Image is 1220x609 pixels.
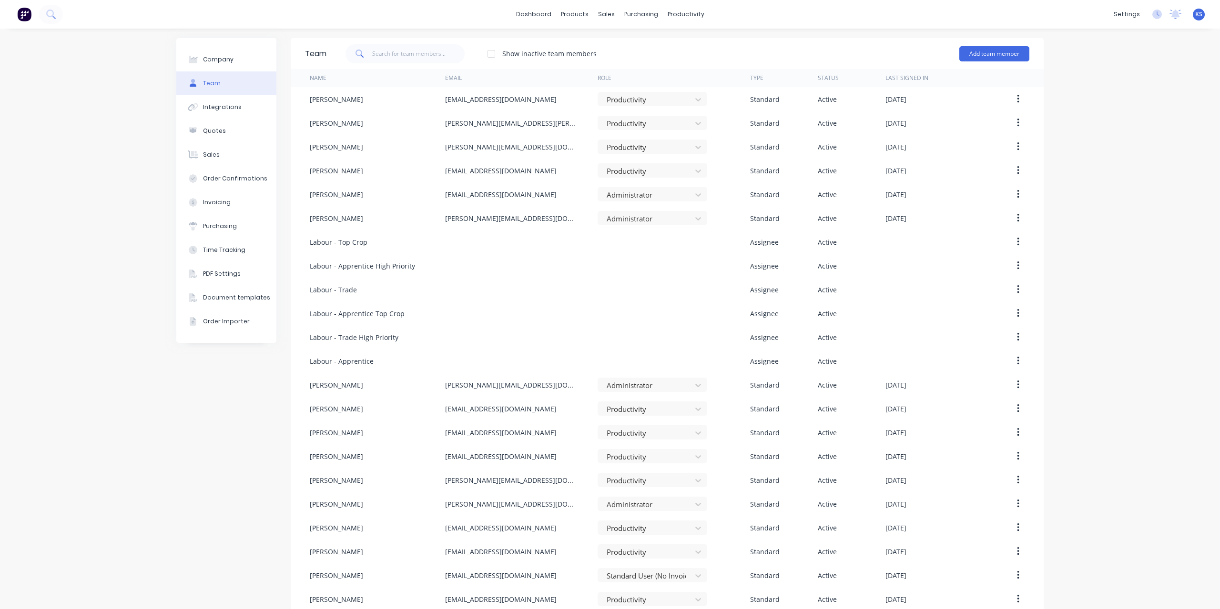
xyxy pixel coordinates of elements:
[176,71,276,95] button: Team
[176,48,276,71] button: Company
[203,198,231,207] div: Invoicing
[511,7,556,21] a: dashboard
[310,213,363,223] div: [PERSON_NAME]
[445,547,557,557] div: [EMAIL_ADDRESS][DOMAIN_NAME]
[310,570,363,580] div: [PERSON_NAME]
[445,190,557,200] div: [EMAIL_ADDRESS][DOMAIN_NAME]
[310,118,363,128] div: [PERSON_NAME]
[818,213,837,223] div: Active
[310,94,363,104] div: [PERSON_NAME]
[818,190,837,200] div: Active
[310,166,363,176] div: [PERSON_NAME]
[818,332,837,342] div: Active
[750,285,779,295] div: Assignee
[818,356,837,366] div: Active
[310,428,363,438] div: [PERSON_NAME]
[176,119,276,143] button: Quotes
[1195,10,1202,19] span: KS
[750,142,780,152] div: Standard
[176,238,276,262] button: Time Tracking
[885,499,906,509] div: [DATE]
[885,570,906,580] div: [DATE]
[310,332,398,342] div: Labour - Trade High Priority
[750,309,779,319] div: Assignee
[750,475,780,485] div: Standard
[310,594,363,604] div: [PERSON_NAME]
[885,523,906,533] div: [DATE]
[818,285,837,295] div: Active
[885,74,928,82] div: Last signed in
[750,94,780,104] div: Standard
[750,261,779,271] div: Assignee
[885,428,906,438] div: [DATE]
[445,213,579,223] div: [PERSON_NAME][EMAIL_ADDRESS][DOMAIN_NAME]
[750,118,780,128] div: Standard
[203,270,241,278] div: PDF Settings
[750,570,780,580] div: Standard
[445,570,557,580] div: [EMAIL_ADDRESS][DOMAIN_NAME]
[203,103,242,111] div: Integrations
[445,94,557,104] div: [EMAIL_ADDRESS][DOMAIN_NAME]
[310,451,363,461] div: [PERSON_NAME]
[750,523,780,533] div: Standard
[818,261,837,271] div: Active
[818,428,837,438] div: Active
[310,404,363,414] div: [PERSON_NAME]
[885,451,906,461] div: [DATE]
[750,166,780,176] div: Standard
[305,48,326,60] div: Team
[885,94,906,104] div: [DATE]
[445,523,557,533] div: [EMAIL_ADDRESS][DOMAIN_NAME]
[445,594,557,604] div: [EMAIL_ADDRESS][DOMAIN_NAME]
[176,143,276,167] button: Sales
[203,174,267,183] div: Order Confirmations
[310,142,363,152] div: [PERSON_NAME]
[885,404,906,414] div: [DATE]
[750,213,780,223] div: Standard
[818,404,837,414] div: Active
[593,7,620,21] div: sales
[750,332,779,342] div: Assignee
[818,118,837,128] div: Active
[818,523,837,533] div: Active
[818,547,837,557] div: Active
[310,261,415,271] div: Labour - Apprentice High Priority
[310,309,405,319] div: Labour - Apprentice Top Crop
[818,94,837,104] div: Active
[502,49,597,59] div: Show inactive team members
[750,499,780,509] div: Standard
[445,499,579,509] div: [PERSON_NAME][EMAIL_ADDRESS][DOMAIN_NAME]
[176,167,276,190] button: Order Confirmations
[445,451,557,461] div: [EMAIL_ADDRESS][DOMAIN_NAME]
[310,356,374,366] div: Labour - Apprentice
[445,380,579,390] div: [PERSON_NAME][EMAIL_ADDRESS][DOMAIN_NAME]
[885,547,906,557] div: [DATE]
[885,166,906,176] div: [DATE]
[445,475,579,485] div: [PERSON_NAME][EMAIL_ADDRESS][DOMAIN_NAME]
[885,380,906,390] div: [DATE]
[750,356,779,366] div: Assignee
[372,44,465,63] input: Search for team members...
[1109,7,1145,21] div: settings
[445,74,462,82] div: Email
[885,594,906,604] div: [DATE]
[445,118,579,128] div: [PERSON_NAME][EMAIL_ADDRESS][PERSON_NAME][DOMAIN_NAME]
[818,237,837,247] div: Active
[750,547,780,557] div: Standard
[203,79,221,88] div: Team
[620,7,663,21] div: purchasing
[176,286,276,309] button: Document templates
[885,190,906,200] div: [DATE]
[310,523,363,533] div: [PERSON_NAME]
[17,7,31,21] img: Factory
[750,74,763,82] div: Type
[203,293,270,302] div: Document templates
[818,166,837,176] div: Active
[885,475,906,485] div: [DATE]
[176,262,276,286] button: PDF Settings
[445,404,557,414] div: [EMAIL_ADDRESS][DOMAIN_NAME]
[203,55,234,64] div: Company
[310,190,363,200] div: [PERSON_NAME]
[818,74,839,82] div: Status
[598,74,611,82] div: Role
